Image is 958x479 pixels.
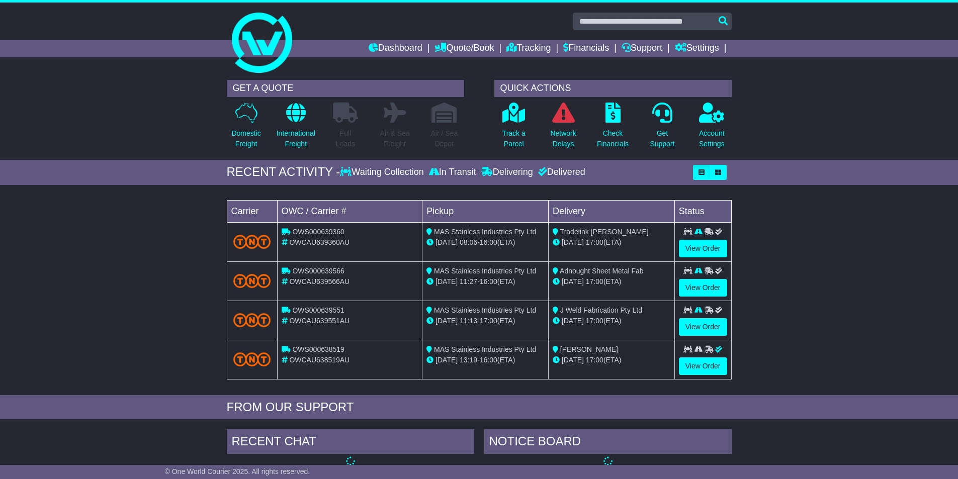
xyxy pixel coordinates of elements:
[502,102,526,155] a: Track aParcel
[460,277,477,285] span: 11:27
[548,200,674,222] td: Delivery
[426,316,544,326] div: - (ETA)
[562,356,584,364] span: [DATE]
[506,40,551,57] a: Tracking
[502,128,526,149] p: Track a Parcel
[480,317,497,325] span: 17:00
[550,102,576,155] a: NetworkDelays
[233,313,271,327] img: TNT_Domestic.png
[431,128,458,149] p: Air / Sea Depot
[563,40,609,57] a: Financials
[434,306,536,314] span: MAS Stainless Industries Pty Ltd
[426,237,544,248] div: - (ETA)
[333,128,358,149] p: Full Loads
[596,102,629,155] a: CheckFinancials
[233,352,271,366] img: TNT_Domestic.png
[369,40,422,57] a: Dashboard
[292,345,344,353] span: OWS000638519
[426,355,544,365] div: - (ETA)
[675,40,719,57] a: Settings
[277,200,422,222] td: OWC / Carrier #
[426,167,479,178] div: In Transit
[231,102,261,155] a: DomesticFreight
[553,276,670,287] div: (ETA)
[586,277,603,285] span: 17:00
[165,467,310,475] span: © One World Courier 2025. All rights reserved.
[227,80,464,97] div: GET A QUOTE
[562,238,584,246] span: [DATE]
[227,200,277,222] td: Carrier
[436,238,458,246] span: [DATE]
[553,355,670,365] div: (ETA)
[553,237,670,248] div: (ETA)
[289,238,350,246] span: OWCAU639360AU
[434,228,536,236] span: MAS Stainless Industries Pty Ltd
[622,40,662,57] a: Support
[699,128,725,149] p: Account Settings
[480,238,497,246] span: 16:00
[292,228,344,236] span: OWS000639360
[649,102,675,155] a: GetSupport
[550,128,576,149] p: Network Delays
[560,306,642,314] span: J Weld Fabrication Pty Ltd
[597,128,629,149] p: Check Financials
[536,167,585,178] div: Delivered
[484,429,732,456] div: NOTICE BOARD
[340,167,426,178] div: Waiting Collection
[460,238,477,246] span: 08:06
[679,357,727,375] a: View Order
[231,128,260,149] p: Domestic Freight
[227,165,340,179] div: RECENT ACTIVITY -
[436,356,458,364] span: [DATE]
[434,40,494,57] a: Quote/Book
[650,128,674,149] p: Get Support
[434,345,536,353] span: MAS Stainless Industries Pty Ltd
[586,356,603,364] span: 17:00
[679,279,727,297] a: View Order
[233,274,271,288] img: TNT_Domestic.png
[460,356,477,364] span: 13:19
[426,276,544,287] div: - (ETA)
[422,200,549,222] td: Pickup
[699,102,725,155] a: AccountSettings
[289,317,350,325] span: OWCAU639551AU
[460,317,477,325] span: 11:13
[436,317,458,325] span: [DATE]
[292,306,344,314] span: OWS000639551
[562,277,584,285] span: [DATE]
[289,356,350,364] span: OWCAU638519AU
[553,316,670,326] div: (ETA)
[292,267,344,275] span: OWS000639566
[560,345,618,353] span: [PERSON_NAME]
[480,277,497,285] span: 16:00
[436,277,458,285] span: [DATE]
[480,356,497,364] span: 16:00
[560,267,644,275] span: Adnought Sheet Metal Fab
[562,317,584,325] span: [DATE]
[277,128,315,149] p: International Freight
[494,80,732,97] div: QUICK ACTIONS
[679,240,727,257] a: View Order
[560,228,649,236] span: Tradelink [PERSON_NAME]
[586,317,603,325] span: 17:00
[674,200,731,222] td: Status
[679,318,727,336] a: View Order
[276,102,316,155] a: InternationalFreight
[586,238,603,246] span: 17:00
[289,277,350,285] span: OWCAU639566AU
[227,400,732,415] div: FROM OUR SUPPORT
[380,128,410,149] p: Air & Sea Freight
[233,235,271,248] img: TNT_Domestic.png
[479,167,536,178] div: Delivering
[434,267,536,275] span: MAS Stainless Industries Pty Ltd
[227,429,474,456] div: RECENT CHAT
